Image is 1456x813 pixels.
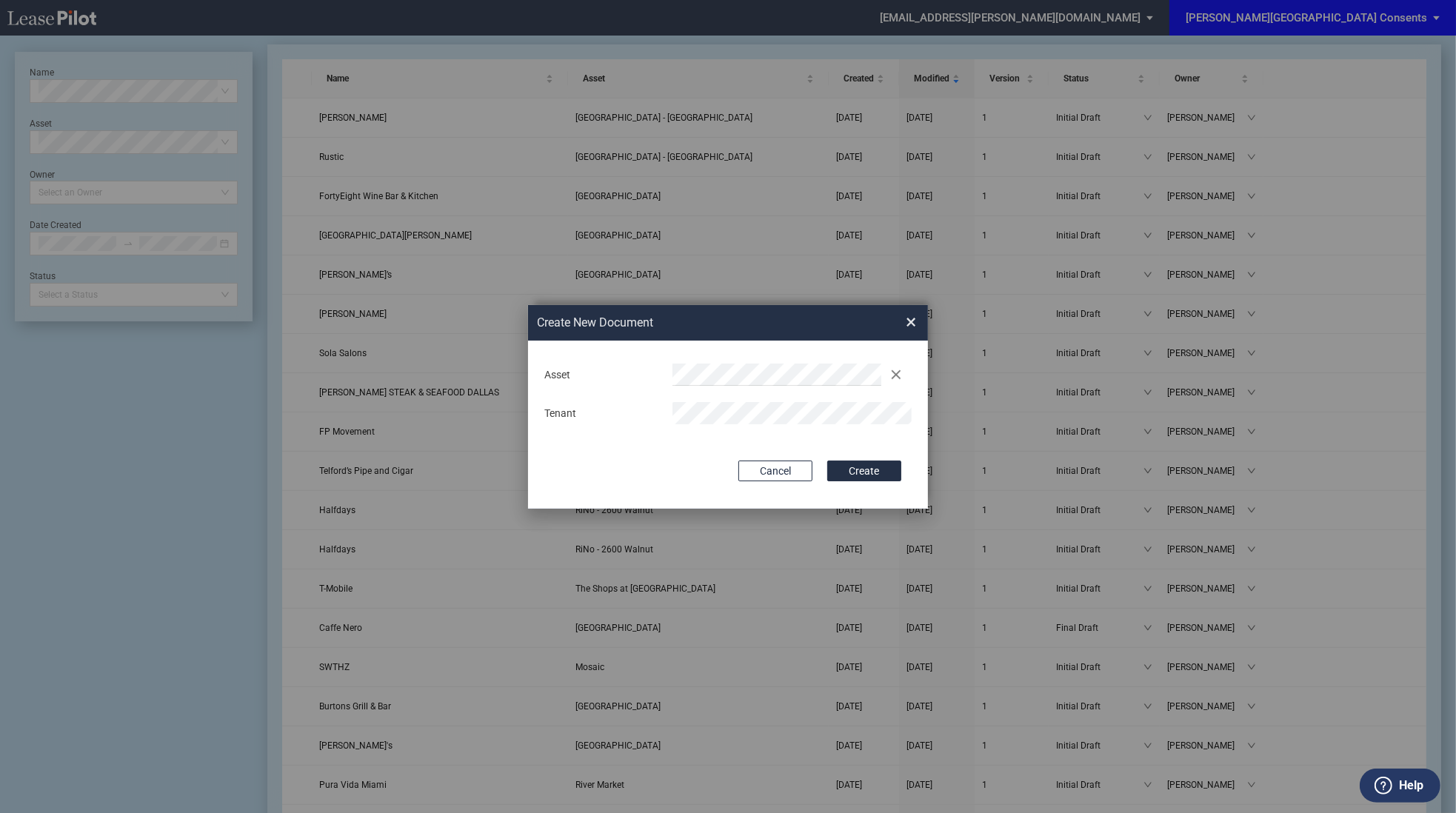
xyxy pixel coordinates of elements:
button: Cancel [738,461,812,481]
div: Tenant [535,406,664,421]
button: Create [827,461,901,481]
h2: Create New Document [537,315,852,331]
span: × [906,310,916,334]
label: Help [1399,776,1423,795]
md-dialog: Create New ... [528,305,928,509]
div: Asset [535,368,664,383]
